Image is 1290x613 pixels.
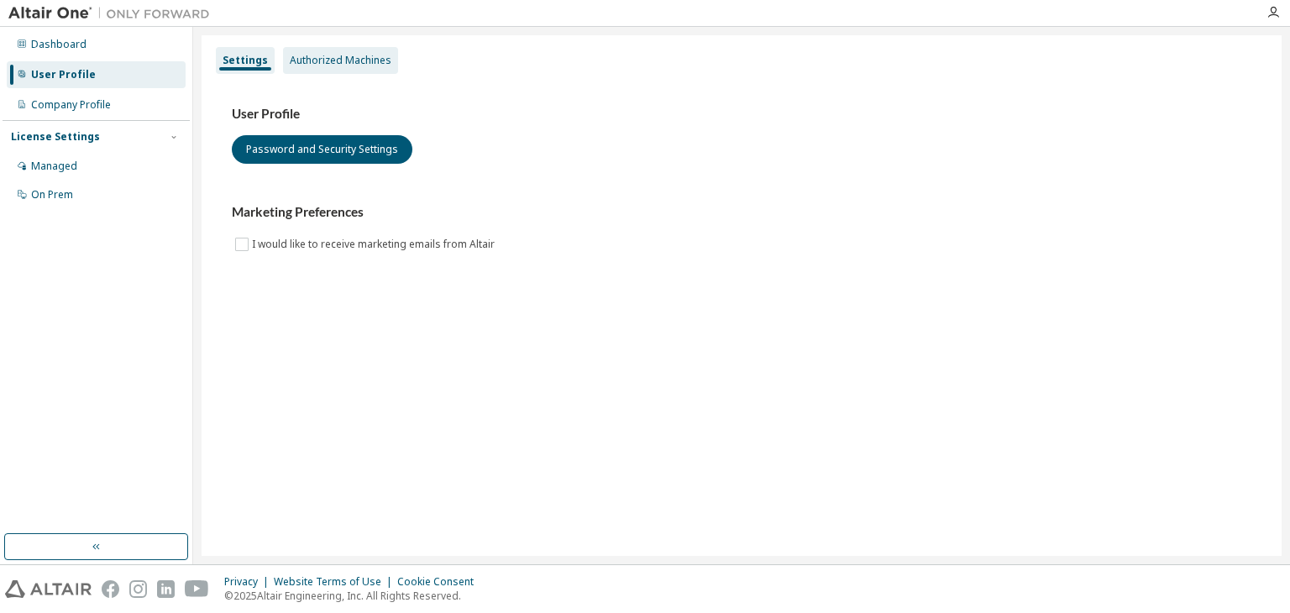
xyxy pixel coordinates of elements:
[232,204,1251,221] h3: Marketing Preferences
[290,54,391,67] div: Authorized Machines
[223,54,268,67] div: Settings
[397,575,484,589] div: Cookie Consent
[224,589,484,603] p: © 2025 Altair Engineering, Inc. All Rights Reserved.
[8,5,218,22] img: Altair One
[224,575,274,589] div: Privacy
[185,580,209,598] img: youtube.svg
[31,188,73,202] div: On Prem
[274,575,397,589] div: Website Terms of Use
[31,68,96,81] div: User Profile
[232,106,1251,123] h3: User Profile
[31,38,87,51] div: Dashboard
[232,135,412,164] button: Password and Security Settings
[157,580,175,598] img: linkedin.svg
[11,130,100,144] div: License Settings
[252,234,498,254] label: I would like to receive marketing emails from Altair
[31,160,77,173] div: Managed
[31,98,111,112] div: Company Profile
[129,580,147,598] img: instagram.svg
[102,580,119,598] img: facebook.svg
[5,580,92,598] img: altair_logo.svg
